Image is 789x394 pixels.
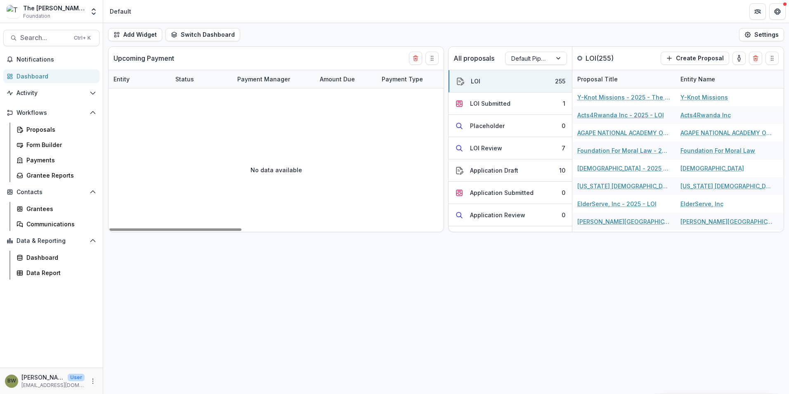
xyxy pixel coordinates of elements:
div: Data Report [26,268,93,277]
div: Entity Name [676,75,720,83]
div: Proposals [26,125,93,134]
div: Status [170,70,232,88]
button: More [88,376,98,386]
button: Drag [425,52,439,65]
button: Open Workflows [3,106,99,119]
a: Data Report [13,266,99,280]
button: Drag [765,52,779,65]
a: Foundation For Moral Law - 2025 - LOI [577,146,671,155]
a: Communications [13,217,99,231]
button: Open Contacts [3,185,99,199]
div: Application Review [470,211,525,219]
div: LOI Review [470,144,502,152]
p: [PERSON_NAME] [21,373,64,382]
a: Grantee Reports [13,169,99,182]
a: Grantees [13,202,99,216]
button: Partners [749,3,766,20]
div: Entity Name [676,70,779,88]
div: Due Date [439,70,501,88]
span: Contacts [17,189,86,196]
span: Workflows [17,109,86,116]
div: Payment Manager [232,75,295,83]
button: Application Review0 [449,204,572,226]
a: Y-Knot Missions - 2025 - The [PERSON_NAME] Foundation Grant Proposal Application [577,93,671,102]
div: Ctrl + K [72,33,92,43]
a: [DEMOGRAPHIC_DATA] - 2025 - LOI [577,164,671,173]
a: Form Builder [13,138,99,152]
div: Payment Type [377,75,428,83]
div: Dashboard [26,253,93,262]
button: LOI255 [449,70,572,93]
a: Dashboard [3,69,99,83]
span: Search... [20,34,69,42]
a: [US_STATE] [DEMOGRAPHIC_DATA] Child & Family Service, Inc. [680,182,774,190]
div: Proposal Title [572,70,676,88]
div: Amount Due [315,70,377,88]
button: Placeholder0 [449,115,572,137]
img: The Bolick Foundation [7,5,20,18]
a: AGAPE NATIONAL ACADEMY OF MUSIC INC - 2025 - LOI [577,128,671,137]
a: [PERSON_NAME][GEOGRAPHIC_DATA][DEMOGRAPHIC_DATA] [680,217,774,226]
a: AGAPE NATIONAL ACADEMY OF MUSIC INC [680,128,774,137]
a: ElderServe, Inc [680,199,723,208]
div: 10 [559,166,565,175]
div: Application Draft [470,166,518,175]
div: Dashboard [17,72,93,81]
div: Default [110,7,131,16]
nav: breadcrumb [106,5,135,17]
div: Payment Type [377,70,439,88]
div: Form Builder [26,140,93,149]
button: Switch Dashboard [165,28,240,41]
div: LOI Submitted [470,99,510,108]
div: Entity [109,70,170,88]
div: 0 [562,121,565,130]
div: 255 [555,77,565,85]
div: Grantees [26,204,93,213]
button: Application Submitted0 [449,182,572,204]
div: Application Submitted [470,188,534,197]
div: Grantee Reports [26,171,93,180]
span: Data & Reporting [17,237,86,244]
div: Payment Manager [232,70,315,88]
a: Acts4Rwanda Inc [680,111,731,119]
div: Communications [26,220,93,228]
button: Open Data & Reporting [3,234,99,247]
span: Activity [17,90,86,97]
a: Y-Knot Missions [680,93,728,102]
p: Upcoming Payment [113,53,174,63]
p: LOI ( 255 ) [586,53,647,63]
p: No data available [250,166,302,174]
span: Notifications [17,56,96,63]
p: User [68,374,85,381]
div: Proposal Title [572,75,623,83]
div: The [PERSON_NAME] Foundation [23,4,85,12]
div: 0 [562,211,565,219]
a: Foundation For Moral Law [680,146,755,155]
button: Open Activity [3,86,99,100]
div: Placeholder [470,121,505,130]
div: Due Date [439,75,475,83]
div: 1 [563,99,565,108]
div: Entity [109,75,135,83]
button: Settings [739,28,784,41]
div: 0 [562,188,565,197]
button: Create Proposal [661,52,729,65]
a: [US_STATE] [DEMOGRAPHIC_DATA] Child & Family Service, Inc. - 2025 - LOI [577,182,671,190]
button: toggle-assigned-to-me [732,52,746,65]
a: Proposals [13,123,99,136]
button: Add Widget [108,28,162,41]
button: Search... [3,30,99,46]
button: Get Help [769,3,786,20]
div: 7 [562,144,565,152]
div: Amount Due [315,75,360,83]
span: Foundation [23,12,50,20]
a: [PERSON_NAME][GEOGRAPHIC_DATA][DEMOGRAPHIC_DATA] - 2025 - LOI [577,217,671,226]
a: Payments [13,153,99,167]
button: LOI Review7 [449,137,572,159]
a: Acts4Rwanda Inc - 2025 - LOI [577,111,664,119]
